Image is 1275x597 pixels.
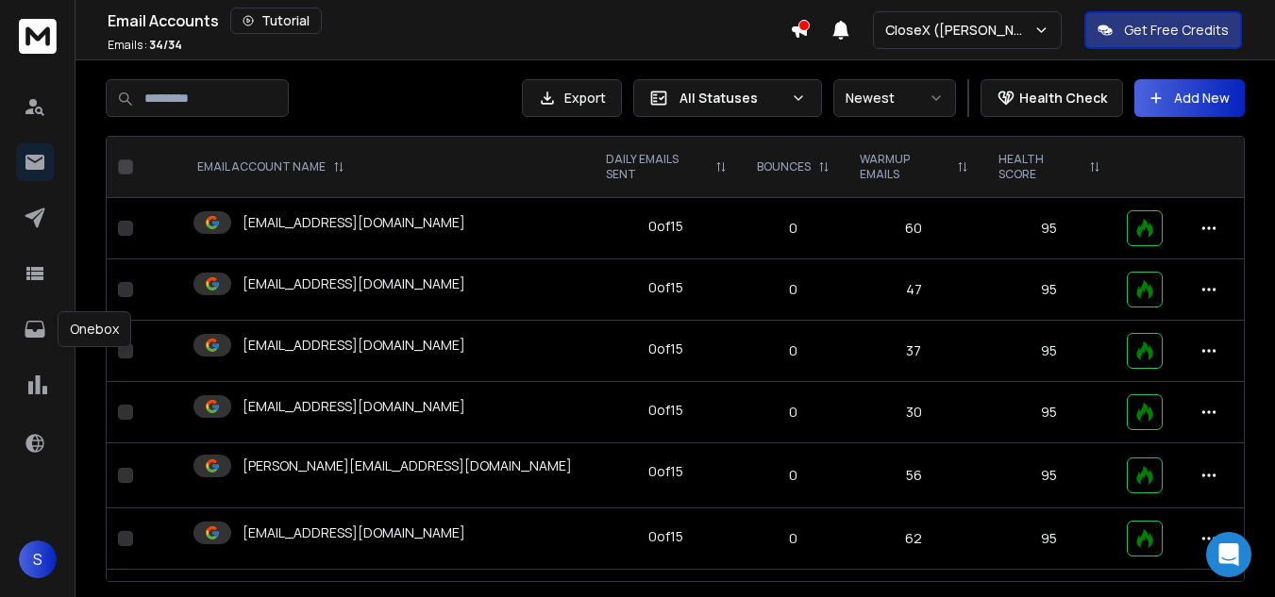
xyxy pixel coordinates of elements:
[1134,79,1245,117] button: Add New
[679,89,783,108] p: All Statuses
[983,382,1116,443] td: 95
[998,152,1082,182] p: HEALTH SCORE
[243,456,572,475] p: [PERSON_NAME][EMAIL_ADDRESS][DOMAIN_NAME]
[108,8,790,34] div: Email Accounts
[648,401,683,420] div: 0 of 15
[757,159,811,174] p: BOUNCES
[753,466,833,485] p: 0
[243,397,465,416] p: [EMAIL_ADDRESS][DOMAIN_NAME]
[606,152,708,182] p: DAILY EMAILS SENT
[983,508,1116,570] td: 95
[845,259,983,321] td: 47
[1206,532,1251,577] div: Open Intercom Messenger
[981,79,1123,117] button: Health Check
[845,382,983,443] td: 30
[845,198,983,259] td: 60
[648,278,683,297] div: 0 of 15
[522,79,622,117] button: Export
[753,341,833,360] p: 0
[648,527,683,546] div: 0 of 15
[885,21,1033,40] p: CloseX ([PERSON_NAME])
[833,79,956,117] button: Newest
[753,280,833,299] p: 0
[753,403,833,422] p: 0
[648,340,683,358] div: 0 of 15
[243,274,465,293] p: [EMAIL_ADDRESS][DOMAIN_NAME]
[845,508,983,570] td: 62
[19,540,57,578] button: S
[648,217,683,236] div: 0 of 15
[983,198,1116,259] td: 95
[243,213,465,232] p: [EMAIL_ADDRESS][DOMAIN_NAME]
[753,219,833,238] p: 0
[243,523,465,542] p: [EMAIL_ADDRESS][DOMAIN_NAME]
[197,159,344,174] div: EMAIL ACCOUNT NAME
[243,336,465,355] p: [EMAIL_ADDRESS][DOMAIN_NAME]
[845,321,983,382] td: 37
[58,311,131,347] div: Onebox
[983,443,1116,508] td: 95
[983,321,1116,382] td: 95
[983,259,1116,321] td: 95
[860,152,949,182] p: WARMUP EMAILS
[108,38,182,53] p: Emails :
[753,529,833,548] p: 0
[149,37,182,53] span: 34 / 34
[648,462,683,481] div: 0 of 15
[1124,21,1229,40] p: Get Free Credits
[1084,11,1242,49] button: Get Free Credits
[845,443,983,508] td: 56
[230,8,322,34] button: Tutorial
[1019,89,1107,108] p: Health Check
